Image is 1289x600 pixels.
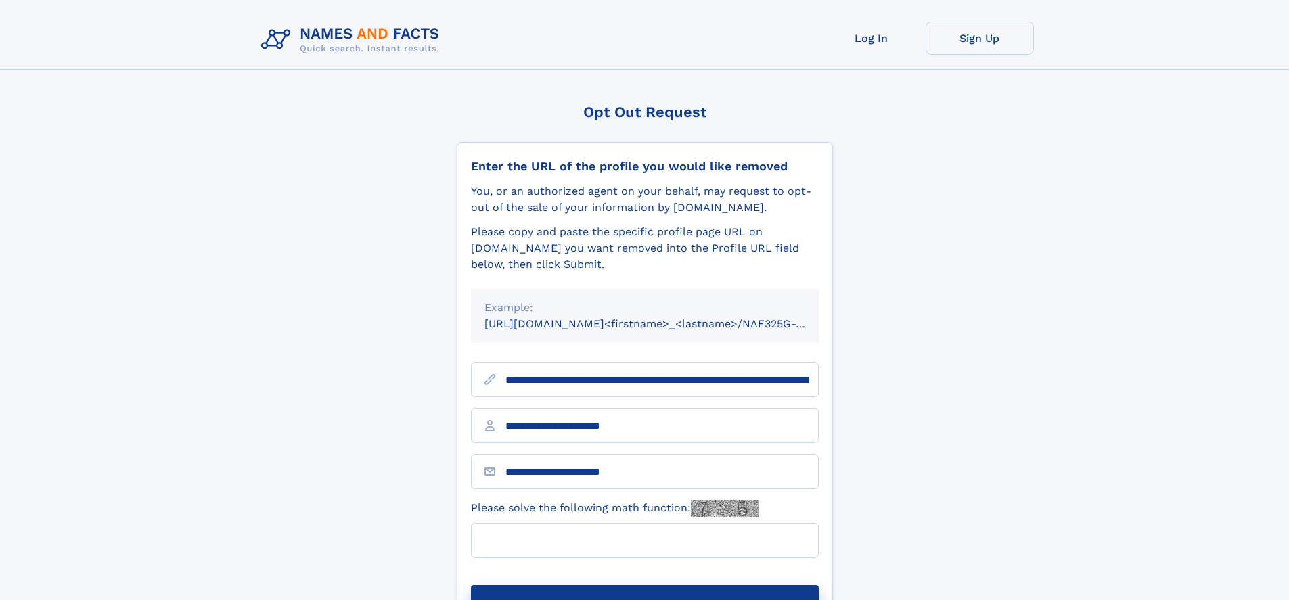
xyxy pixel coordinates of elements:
a: Log In [817,22,926,55]
div: Example: [484,300,805,316]
a: Sign Up [926,22,1034,55]
div: You, or an authorized agent on your behalf, may request to opt-out of the sale of your informatio... [471,183,819,216]
small: [URL][DOMAIN_NAME]<firstname>_<lastname>/NAF325G-xxxxxxxx [484,317,844,330]
label: Please solve the following math function: [471,500,759,517]
div: Opt Out Request [457,103,833,120]
div: Enter the URL of the profile you would like removed [471,159,819,174]
img: Logo Names and Facts [256,22,451,58]
div: Please copy and paste the specific profile page URL on [DOMAIN_NAME] you want removed into the Pr... [471,224,819,273]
